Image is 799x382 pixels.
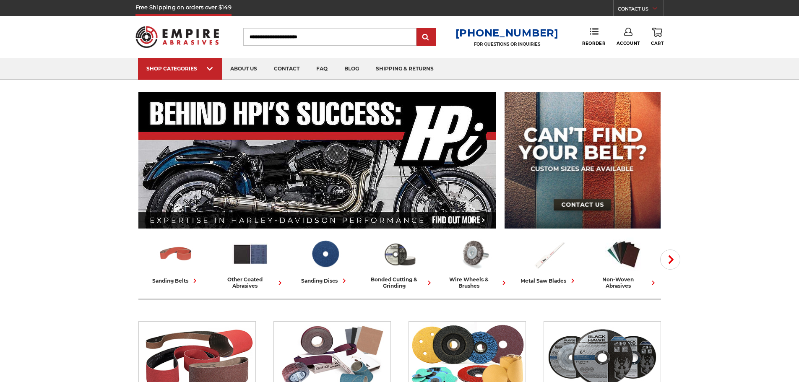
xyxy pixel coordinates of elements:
div: SHOP CATEGORIES [146,65,213,72]
p: FOR QUESTIONS OR INQUIRIES [455,42,559,47]
button: Next [660,249,680,270]
img: Banner for an interview featuring Horsepower Inc who makes Harley performance upgrades featured o... [138,92,496,229]
img: Metal Saw Blades [531,236,567,272]
a: contact [265,58,308,80]
a: CONTACT US [618,4,664,16]
img: Non-woven Abrasives [605,236,642,272]
img: Bonded Cutting & Grinding [381,236,418,272]
div: other coated abrasives [216,276,284,289]
span: Account [617,41,640,46]
a: wire wheels & brushes [440,236,508,289]
img: Sanding Discs [307,236,344,272]
a: blog [336,58,367,80]
a: faq [308,58,336,80]
div: non-woven abrasives [590,276,658,289]
a: non-woven abrasives [590,236,658,289]
a: other coated abrasives [216,236,284,289]
a: about us [222,58,265,80]
img: Wire Wheels & Brushes [456,236,493,272]
div: wire wheels & brushes [440,276,508,289]
a: sanding discs [291,236,359,285]
a: bonded cutting & grinding [366,236,434,289]
img: promo banner for custom belts. [505,92,661,229]
img: Empire Abrasives [135,21,219,53]
img: Sanding Belts [157,236,194,272]
div: metal saw blades [521,276,577,285]
a: [PHONE_NUMBER] [455,27,559,39]
a: sanding belts [142,236,210,285]
a: shipping & returns [367,58,442,80]
a: Reorder [582,28,605,46]
div: bonded cutting & grinding [366,276,434,289]
a: metal saw blades [515,236,583,285]
span: Reorder [582,41,605,46]
div: sanding belts [152,276,199,285]
a: Cart [651,28,664,46]
div: sanding discs [301,276,349,285]
span: Cart [651,41,664,46]
input: Submit [418,29,435,46]
img: Other Coated Abrasives [232,236,269,272]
